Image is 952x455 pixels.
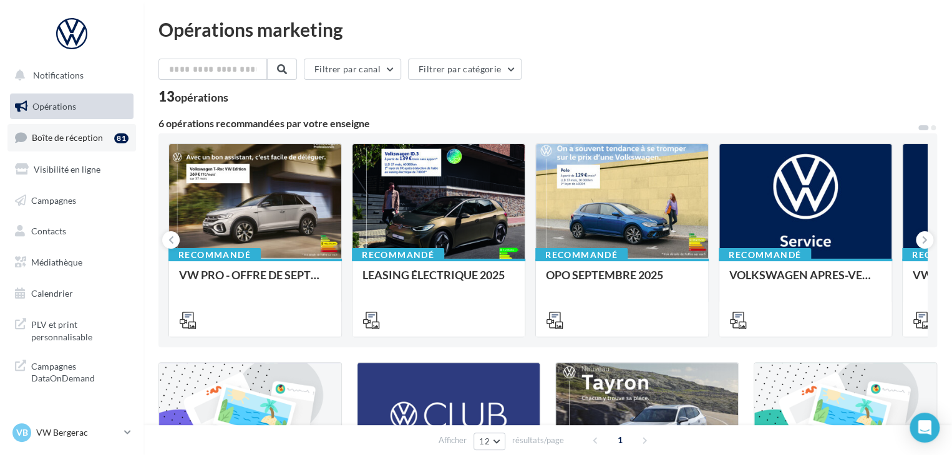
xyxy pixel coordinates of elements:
span: Campagnes DataOnDemand [31,358,129,385]
span: résultats/page [512,434,564,446]
div: Recommandé [352,248,444,262]
div: VOLKSWAGEN APRES-VENTE [729,269,882,294]
a: VB VW Bergerac [10,421,134,444]
a: Campagnes [7,188,136,214]
p: VW Bergerac [36,426,119,439]
div: LEASING ÉLECTRIQUE 2025 [362,269,515,294]
a: Contacts [7,218,136,244]
div: opérations [175,92,228,103]
span: 1 [610,430,630,450]
a: Campagnes DataOnDemand [7,353,136,390]
button: Notifications [7,62,131,89]
span: Contacts [31,226,66,236]
div: 6 opérations recommandées par votre enseigne [158,118,917,128]
a: PLV et print personnalisable [7,311,136,348]
span: VB [16,426,28,439]
button: Filtrer par catégorie [408,59,522,80]
a: Médiathèque [7,249,136,275]
div: OPO SEPTEMBRE 2025 [546,269,698,294]
div: Open Intercom Messenger [910,413,940,443]
span: 12 [479,436,490,446]
span: Opérations [32,101,76,112]
span: Boîte de réception [32,132,103,143]
div: Opérations marketing [158,20,937,39]
div: VW PRO - OFFRE DE SEPTEMBRE 25 [179,269,331,294]
button: 12 [474,433,505,450]
span: PLV et print personnalisable [31,316,129,343]
span: Campagnes [31,194,76,205]
a: Opérations [7,93,136,120]
div: Recommandé [168,248,261,262]
span: Visibilité en ligne [34,164,100,175]
div: 13 [158,90,228,103]
a: Calendrier [7,280,136,307]
div: Recommandé [719,248,811,262]
div: 81 [114,133,129,143]
span: Afficher [439,434,467,446]
span: Notifications [33,70,84,80]
span: Médiathèque [31,257,82,267]
button: Filtrer par canal [304,59,401,80]
span: Calendrier [31,288,73,299]
a: Boîte de réception81 [7,124,136,151]
a: Visibilité en ligne [7,156,136,183]
div: Recommandé [535,248,628,262]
